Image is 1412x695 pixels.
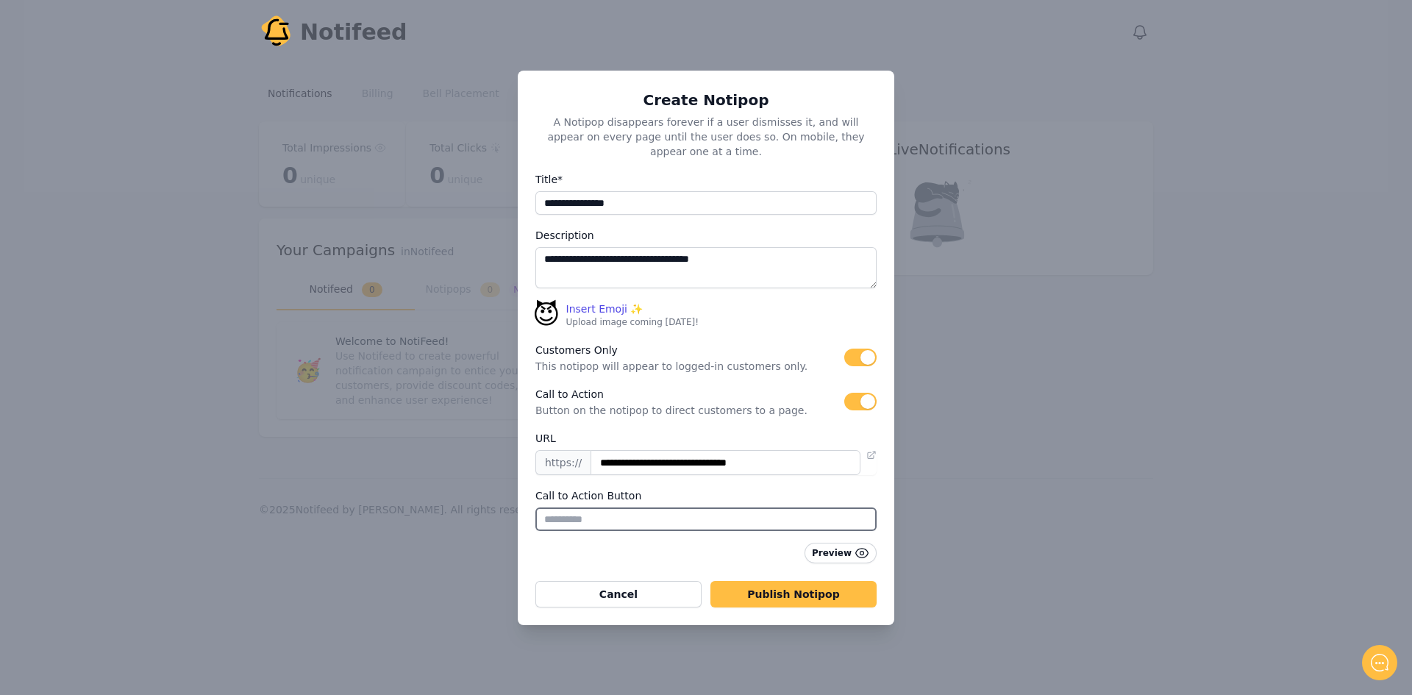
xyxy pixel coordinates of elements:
span: Customers Only [535,341,844,359]
span: Insert Emoji ✨ [566,302,643,316]
span: New conversation [95,204,176,215]
label: URL [535,430,877,447]
button: New conversation [23,195,271,224]
span: We run on Gist [123,514,186,524]
button: Cancel [535,581,702,607]
a: Notifeed [259,15,407,50]
img: Your Company [259,15,294,50]
button: Publish Notipop [710,581,877,607]
span: 😈 [532,299,560,329]
iframe: gist-messenger-bubble-iframe [1362,645,1397,680]
h1: Hello! [22,71,272,95]
label: Call to Action Button [535,487,877,505]
span: https:// [535,450,591,475]
button: Preview [805,543,877,563]
p: A Notipop disappears forever if a user dismisses it, and will appear on every page until the user... [535,109,877,159]
span: This notipop will appear to logged-in customers only. [535,359,844,374]
h2: Don't see Notifeed in your header? Let me know and I'll set it up! ✅ [22,98,272,168]
span: Call to Action [535,385,844,403]
span: Button on the notipop to direct customers to a page. [535,403,844,418]
p: Upload image coming [DATE]! [566,316,699,328]
label: Title* [535,171,877,188]
h2: Create Notipop [535,91,877,109]
label: Description [535,227,877,244]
